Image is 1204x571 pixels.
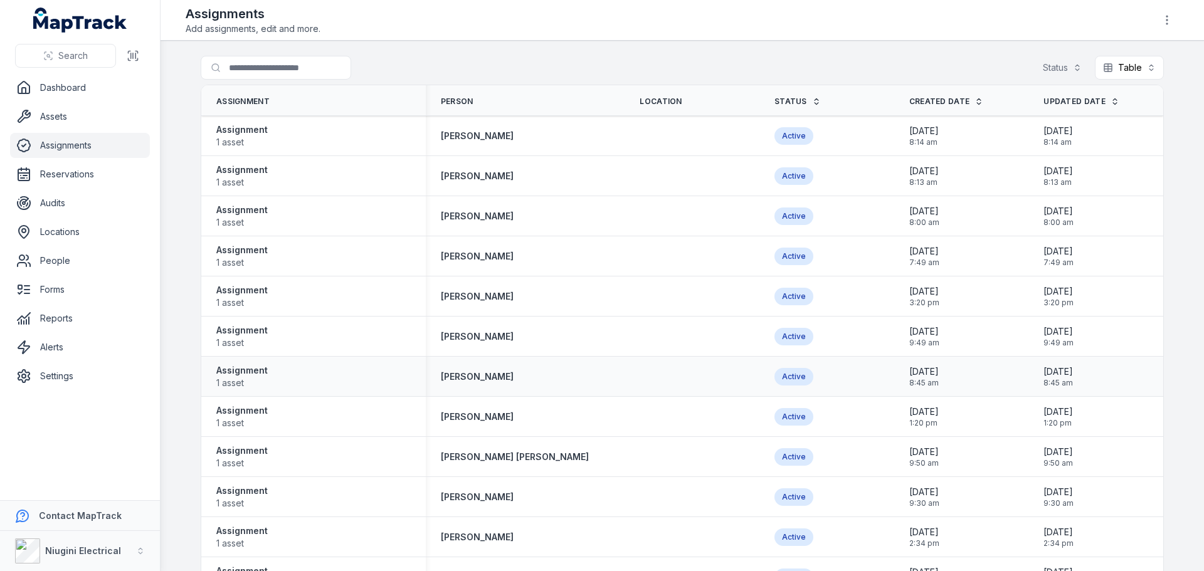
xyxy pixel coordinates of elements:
div: Active [774,167,813,185]
strong: Assignment [216,525,268,537]
strong: [PERSON_NAME] [441,250,514,263]
a: Assignment1 asset [216,444,268,469]
strong: [PERSON_NAME] [441,531,514,543]
span: 8:45 am [1043,378,1073,388]
a: Assignment1 asset [216,204,268,229]
span: Location [640,97,682,107]
a: Assignment1 asset [216,244,268,269]
a: MapTrack [33,8,127,33]
span: Created Date [909,97,970,107]
span: [DATE] [1043,406,1073,418]
time: 8/20/2025, 2:34:24 PM [1043,526,1074,548]
span: [DATE] [1043,325,1074,338]
span: 1:20 pm [1043,418,1073,428]
span: [DATE] [1043,446,1073,458]
time: 8/20/2025, 2:34:24 PM [909,526,939,548]
span: [DATE] [909,245,939,258]
strong: Assignment [216,164,268,176]
h2: Assignments [186,5,320,23]
a: [PERSON_NAME] [PERSON_NAME] [441,451,589,463]
div: Active [774,288,813,305]
time: 9/9/2025, 7:49:20 AM [909,245,939,268]
span: [DATE] [909,486,939,498]
button: Table [1095,56,1164,80]
div: Active [774,448,813,466]
a: People [10,248,150,273]
a: Assignment1 asset [216,123,268,149]
strong: [PERSON_NAME] [441,170,514,182]
a: [PERSON_NAME] [441,210,514,223]
div: Active [774,127,813,145]
span: [DATE] [1043,365,1073,378]
a: Audits [10,191,150,216]
button: Search [15,44,116,68]
strong: Assignment [216,485,268,497]
div: Active [774,248,813,265]
strong: Assignment [216,123,268,136]
a: Settings [10,364,150,389]
span: [DATE] [909,526,939,538]
time: 9/9/2025, 7:49:20 AM [1043,245,1074,268]
time: 9/5/2025, 8:45:19 AM [909,365,939,388]
button: Status [1035,56,1090,80]
span: [DATE] [1043,285,1074,298]
a: Status [774,97,821,107]
a: Alerts [10,335,150,360]
span: 2:34 pm [1043,538,1074,548]
span: 8:14 am [909,137,939,147]
time: 8/22/2025, 9:30:23 AM [1043,486,1074,508]
span: Status [774,97,807,107]
strong: [PERSON_NAME] [441,491,514,503]
span: [DATE] [909,165,939,177]
time: 8/22/2025, 9:30:23 AM [909,486,939,508]
strong: Assignment [216,204,268,216]
a: Dashboard [10,75,150,100]
time: 8/28/2025, 9:50:11 AM [1043,446,1073,468]
a: [PERSON_NAME] [441,330,514,343]
span: [DATE] [909,125,939,137]
a: Assignment1 asset [216,404,268,429]
span: 9:30 am [1043,498,1074,508]
time: 9/3/2025, 1:20:38 PM [909,406,939,428]
strong: Assignment [216,284,268,296]
span: 8:45 am [909,378,939,388]
time: 9/9/2025, 8:00:51 AM [909,205,939,228]
time: 9/8/2025, 3:20:15 PM [909,285,939,308]
span: [DATE] [909,325,939,338]
span: [DATE] [1043,205,1074,217]
a: Reservations [10,162,150,187]
div: Active [774,368,813,385]
a: [PERSON_NAME] [441,411,514,423]
strong: [PERSON_NAME] [441,370,514,383]
a: Assignment1 asset [216,284,268,309]
span: Add assignments, edit and more. [186,23,320,35]
span: 1 asset [216,337,268,349]
span: 1 asset [216,176,268,189]
span: Updated Date [1043,97,1106,107]
strong: Niugini Electrical [45,545,121,556]
span: [DATE] [909,285,939,298]
div: Active [774,207,813,225]
span: 8:00 am [1043,217,1074,228]
span: Person [441,97,473,107]
a: Locations [10,219,150,244]
div: Active [774,528,813,546]
span: 1 asset [216,417,268,429]
span: 2:34 pm [909,538,939,548]
strong: Assignment [216,444,268,457]
span: 1 asset [216,296,268,309]
span: [DATE] [909,365,939,378]
span: 1 asset [216,377,268,389]
a: Assignment1 asset [216,164,268,189]
strong: [PERSON_NAME] [441,290,514,303]
a: [PERSON_NAME] [441,130,514,142]
span: [DATE] [1043,125,1073,137]
span: 3:20 pm [909,298,939,308]
span: 3:20 pm [1043,298,1074,308]
span: 7:49 am [1043,258,1074,268]
a: Assignments [10,133,150,158]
